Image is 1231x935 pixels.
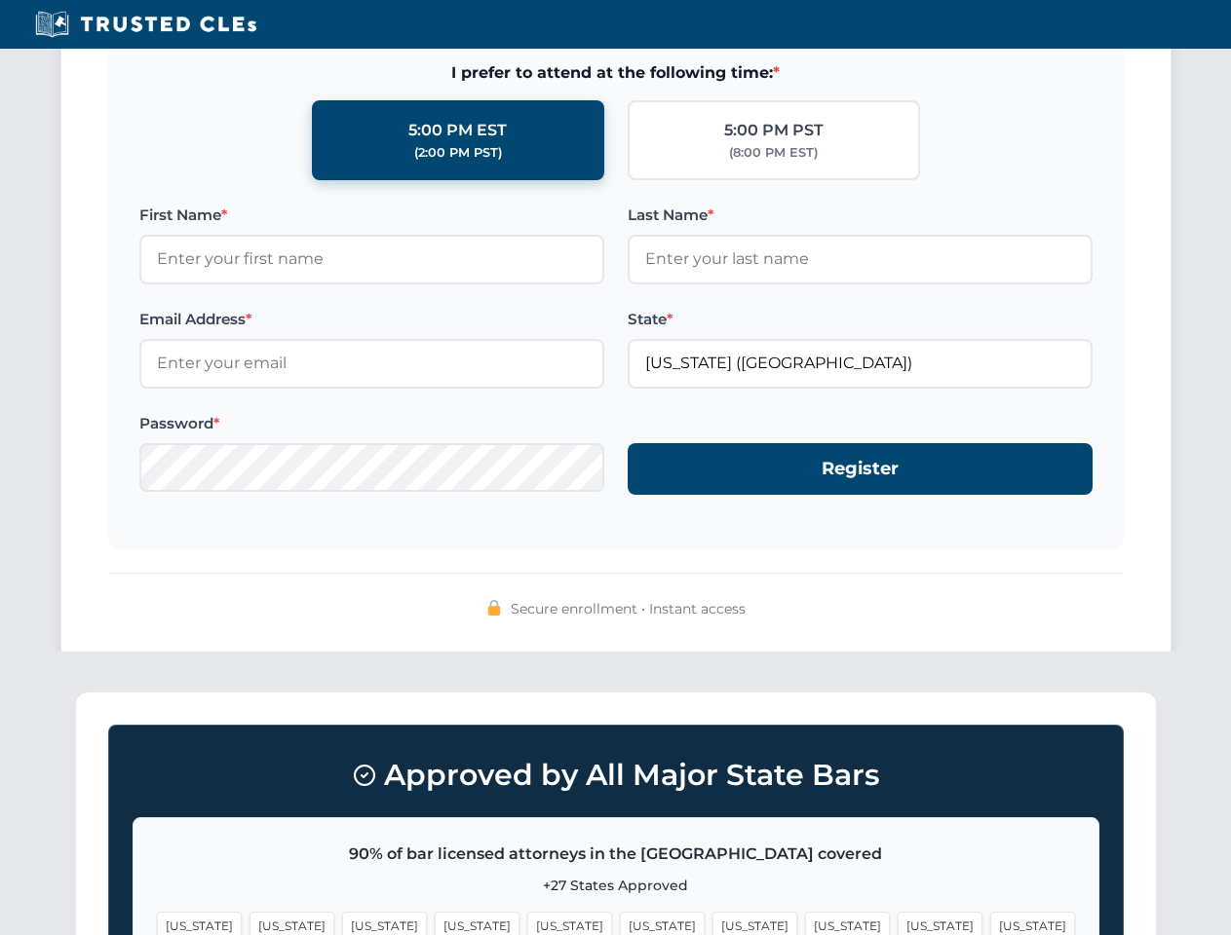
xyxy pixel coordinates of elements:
[628,204,1093,227] label: Last Name
[724,118,824,143] div: 5:00 PM PST
[139,412,604,435] label: Password
[157,875,1075,896] p: +27 States Approved
[157,841,1075,867] p: 90% of bar licensed attorneys in the [GEOGRAPHIC_DATA] covered
[729,143,818,163] div: (8:00 PM EST)
[29,10,262,39] img: Trusted CLEs
[139,204,604,227] label: First Name
[139,235,604,283] input: Enter your first name
[408,118,507,143] div: 5:00 PM EST
[133,749,1099,802] h3: Approved by All Major State Bars
[628,443,1093,495] button: Register
[628,308,1093,331] label: State
[139,60,1093,86] span: I prefer to attend at the following time:
[486,600,502,616] img: 🔒
[628,235,1093,283] input: Enter your last name
[414,143,502,163] div: (2:00 PM PST)
[511,598,746,619] span: Secure enrollment • Instant access
[628,339,1093,388] input: Florida (FL)
[139,308,604,331] label: Email Address
[139,339,604,388] input: Enter your email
